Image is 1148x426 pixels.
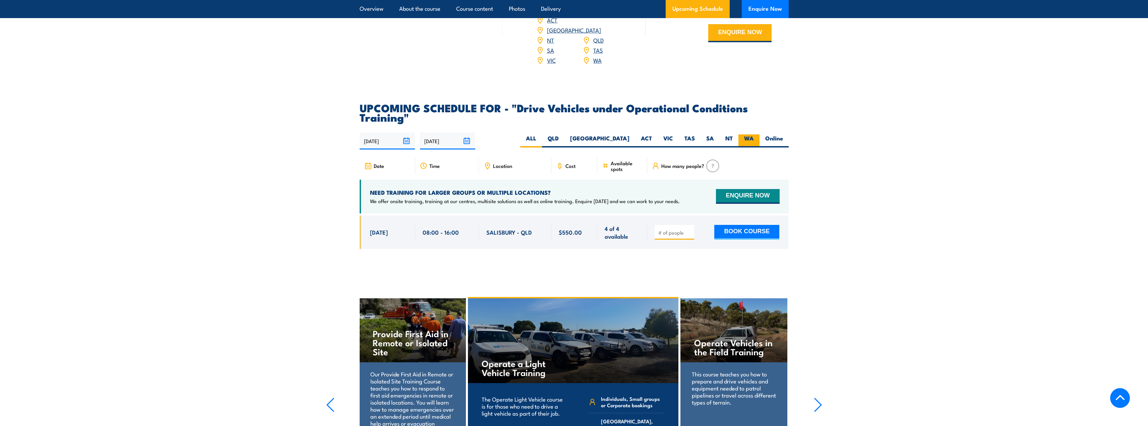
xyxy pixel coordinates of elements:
[565,163,576,169] span: Cost
[559,228,582,236] span: $550.00
[482,359,560,377] h4: Operate a Light Vehicle Training
[593,56,602,64] a: WA
[635,134,658,147] label: ACT
[593,46,603,54] a: TAS
[708,24,772,42] button: ENQUIRE NOW
[716,189,779,204] button: ENQUIRE NOW
[564,134,635,147] label: [GEOGRAPHIC_DATA]
[482,395,564,417] p: The Operate Light Vehicle course is for those who need to drive a light vehicle as part of their ...
[373,329,452,356] h4: Provide First Aid in Remote or Isolated Site
[547,26,601,34] a: [GEOGRAPHIC_DATA]
[547,56,556,64] a: VIC
[360,103,789,122] h2: UPCOMING SCHEDULE FOR - "Drive Vehicles under Operational Conditions Training"
[760,134,789,147] label: Online
[493,163,512,169] span: Location
[520,134,542,147] label: ALL
[370,198,680,204] p: We offer onsite training, training at our centres, multisite solutions as well as online training...
[679,134,701,147] label: TAS
[486,228,532,236] span: SALISBURY - QLD
[370,228,388,236] span: [DATE]
[658,229,692,236] input: # of people
[694,338,774,356] h4: Operate Vehicles in the Field Training
[542,134,564,147] label: QLD
[720,134,738,147] label: NT
[738,134,760,147] label: WA
[429,163,440,169] span: Time
[423,228,459,236] span: 08:00 - 16:00
[601,395,665,408] span: Individuals, Small groups or Corporate bookings
[661,163,704,169] span: How many people?
[360,132,415,149] input: From date
[611,160,643,172] span: Available spots
[547,36,554,44] a: NT
[692,370,776,406] p: This course teaches you how to prepare and drive vehicles and equipment needed to patrol pipeline...
[593,36,604,44] a: QLD
[547,16,557,24] a: ACT
[701,134,720,147] label: SA
[370,189,680,196] h4: NEED TRAINING FOR LARGER GROUPS OR MULTIPLE LOCATIONS?
[374,163,384,169] span: Date
[547,46,554,54] a: SA
[420,132,475,149] input: To date
[605,225,640,240] span: 4 of 4 available
[658,134,679,147] label: VIC
[714,225,779,240] button: BOOK COURSE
